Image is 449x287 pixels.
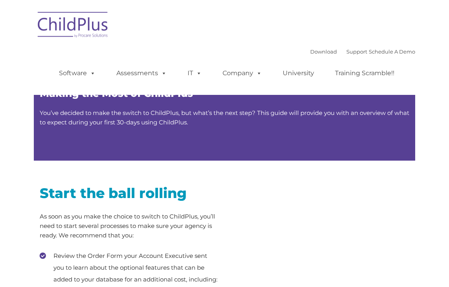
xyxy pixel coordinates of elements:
[310,48,415,55] font: |
[51,65,103,81] a: Software
[34,6,112,46] img: ChildPlus by Procare Solutions
[327,65,402,81] a: Training Scramble!!
[369,48,415,55] a: Schedule A Demo
[109,65,175,81] a: Assessments
[40,184,219,202] h2: Start the ball rolling
[215,65,270,81] a: Company
[275,65,322,81] a: University
[40,109,409,126] span: You’ve decided to make the switch to ChildPlus, but what’s the next step? This guide will provide...
[346,48,367,55] a: Support
[310,48,337,55] a: Download
[180,65,210,81] a: IT
[40,212,219,240] p: As soon as you make the choice to switch to ChildPlus, you’ll need to start several processes to ...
